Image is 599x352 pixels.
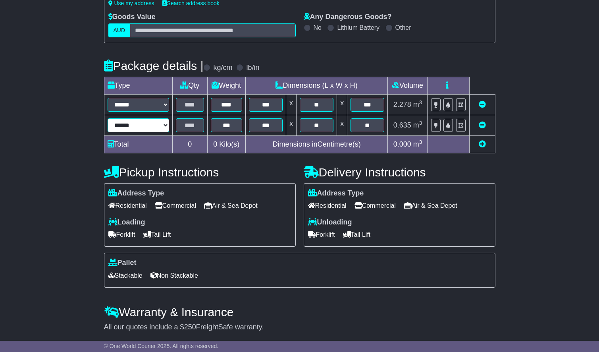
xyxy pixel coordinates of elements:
[172,135,207,153] td: 0
[337,94,347,115] td: x
[213,64,232,72] label: kg/cm
[108,13,156,21] label: Goods Value
[419,139,422,145] sup: 3
[479,101,486,108] a: Remove this item
[245,135,388,153] td: Dimensions in Centimetre(s)
[404,199,457,212] span: Air & Sea Depot
[308,189,364,198] label: Address Type
[104,343,219,349] span: © One World Courier 2025. All rights reserved.
[314,24,322,31] label: No
[354,199,396,212] span: Commercial
[245,77,388,94] td: Dimensions (L x W x H)
[104,77,172,94] td: Type
[388,77,428,94] td: Volume
[308,228,335,241] span: Forklift
[204,199,258,212] span: Air & Sea Depot
[108,218,145,227] label: Loading
[393,121,411,129] span: 0.635
[308,218,352,227] label: Unloading
[308,199,347,212] span: Residential
[343,228,371,241] span: Tail Lift
[337,115,347,135] td: x
[213,140,217,148] span: 0
[104,306,495,319] h4: Warranty & Insurance
[304,166,495,179] h4: Delivery Instructions
[150,269,198,282] span: Non Stackable
[207,135,245,153] td: Kilo(s)
[479,140,486,148] a: Add new item
[419,99,422,105] sup: 3
[104,135,172,153] td: Total
[413,140,422,148] span: m
[207,77,245,94] td: Weight
[104,59,204,72] h4: Package details |
[246,64,259,72] label: lb/in
[337,24,379,31] label: Lithium Battery
[419,120,422,126] sup: 3
[108,199,147,212] span: Residential
[304,13,392,21] label: Any Dangerous Goods?
[108,23,131,37] label: AUD
[286,94,297,115] td: x
[413,121,422,129] span: m
[393,101,411,108] span: 2.278
[172,77,207,94] td: Qty
[286,115,297,135] td: x
[108,189,164,198] label: Address Type
[108,259,137,267] label: Pallet
[413,101,422,108] span: m
[155,199,196,212] span: Commercial
[104,323,495,332] div: All our quotes include a $ FreightSafe warranty.
[393,140,411,148] span: 0.000
[143,228,171,241] span: Tail Lift
[104,166,296,179] h4: Pickup Instructions
[108,228,135,241] span: Forklift
[479,121,486,129] a: Remove this item
[108,269,143,282] span: Stackable
[395,24,411,31] label: Other
[184,323,196,331] span: 250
